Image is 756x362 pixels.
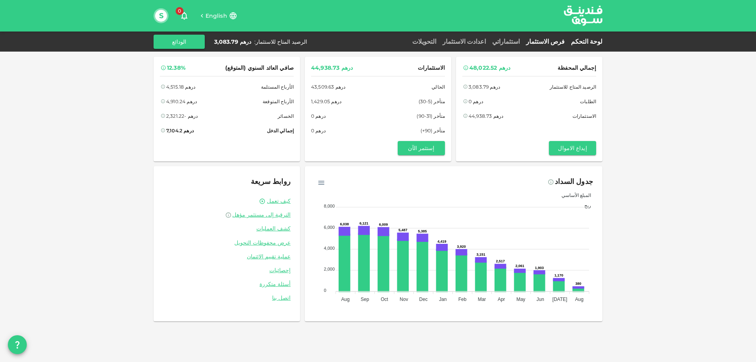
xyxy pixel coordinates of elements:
a: استثماراتي [489,38,523,45]
span: 0 [176,7,183,15]
a: عرض محفوظات التحويل [163,239,291,247]
tspan: 8,000 [324,204,335,208]
div: 12.38% [167,63,185,73]
a: اتصل بنا [163,294,291,302]
span: الاستثمارات [418,63,445,73]
a: أسئلة متكررة [163,280,291,288]
span: المبلغ الأساسي [556,192,591,198]
div: درهم 7,104.2 [166,126,194,135]
button: إستثمر الآن [398,141,445,155]
tspan: Nov [400,297,408,302]
button: question [8,335,27,354]
tspan: Mar [478,297,486,302]
button: الودائع [154,35,205,49]
a: الترقية إلى مستثمر مؤهل [163,211,291,219]
tspan: 2,000 [324,267,335,271]
span: الطلبات [580,97,596,106]
span: الاستثمارات [573,112,596,120]
tspan: Jan [439,297,447,302]
a: إحصائيات [163,267,291,274]
div: درهم 48,022.52 [469,63,510,73]
div: درهم 0 [311,112,326,120]
tspan: Aug [575,297,584,302]
div: درهم 3,083.79 [469,83,500,91]
div: درهم 0 [469,97,483,106]
tspan: Feb [458,297,467,302]
button: إيداع الاموال [549,141,596,155]
div: درهم 0 [311,126,326,135]
span: English [206,12,227,19]
span: ربح [578,202,591,208]
div: درهم 3,083.79 [214,38,251,46]
div: درهم 4,515.18 [166,83,195,91]
a: كيف تعمل [267,197,291,205]
div: درهم 4,910.24 [166,97,197,106]
span: الترقية إلى مستثمر مؤهل [232,211,291,218]
tspan: Apr [498,297,505,302]
div: جدول السداد [555,176,593,188]
a: logo [564,0,602,31]
a: اعدادت الاستثمار [439,38,489,45]
tspan: Jun [537,297,544,302]
span: الخسائر [278,112,294,120]
button: S [155,10,167,22]
a: التحويلات [409,38,439,45]
div: درهم 1,429.05 [311,97,341,106]
tspan: Oct [381,297,388,302]
tspan: 6,000 [324,225,335,230]
span: الأرباح المتوقعة [263,97,294,106]
div: درهم -2,321.22 [166,112,198,120]
tspan: May [516,297,525,302]
tspan: 0 [324,288,326,293]
span: الرصيد المتاح للاستثمار [550,83,596,91]
div: درهم 44,938.73 [311,63,353,73]
span: متأخر (5-30) [419,97,445,106]
span: متأخر (90+) [421,126,445,135]
span: الأرباح المستلمة [261,83,294,91]
tspan: Dec [419,297,428,302]
span: صافي العائد السنوي (المتوقع) [225,63,294,73]
a: كشف العمليات [163,225,291,232]
tspan: [DATE] [552,297,567,302]
span: روابط سريعة [251,177,291,186]
span: إجمالي المحفظة [558,63,596,73]
tspan: Sep [361,297,369,302]
span: متأخر (31-90) [417,112,445,120]
span: إجمالي الدخل [267,126,294,135]
tspan: Aug [341,297,350,302]
img: logo [554,0,613,31]
a: لوحة التحكم [568,38,602,45]
div: درهم 44,938.73 [469,112,503,120]
tspan: 4,000 [324,246,335,251]
button: 0 [176,8,192,24]
div: درهم 43,509.63 [311,83,345,91]
span: الحالي [432,83,445,91]
div: الرصيد المتاح للاستثمار : [254,38,307,46]
a: عملية تقييم الائتمان [163,253,291,260]
a: فرص الاستثمار [523,38,568,45]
